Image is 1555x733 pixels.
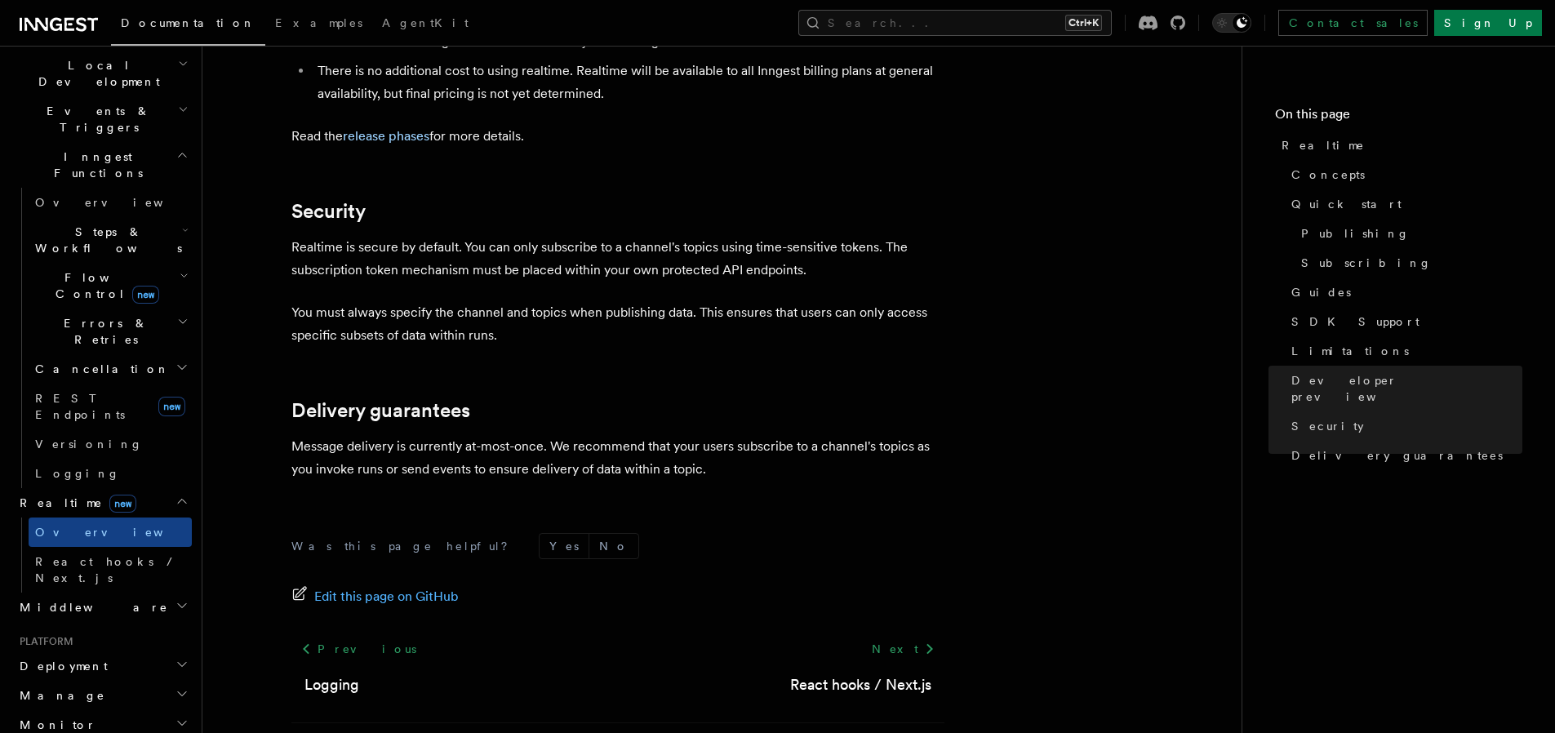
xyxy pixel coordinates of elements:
span: Publishing [1301,225,1410,242]
span: Events & Triggers [13,103,178,135]
span: Developer preview [1291,372,1522,405]
a: Overview [29,518,192,547]
a: Logging [304,673,359,696]
a: Realtime [1275,131,1522,160]
span: Manage [13,687,105,704]
a: Security [1285,411,1522,441]
span: Realtime [13,495,136,511]
a: React hooks / Next.js [29,547,192,593]
span: Overview [35,526,203,539]
a: Subscribing [1295,248,1522,278]
span: Middleware [13,599,168,615]
button: Manage [13,681,192,710]
a: Delivery guarantees [1285,441,1522,470]
span: Quick start [1291,196,1402,212]
a: Contact sales [1278,10,1428,36]
a: REST Endpointsnew [29,384,192,429]
span: Local Development [13,57,178,90]
span: new [132,286,159,304]
span: Cancellation [29,361,170,377]
a: Guides [1285,278,1522,307]
p: Message delivery is currently at-most-once. We recommend that your users subscribe to a channel's... [291,435,944,481]
h4: On this page [1275,104,1522,131]
a: Versioning [29,429,192,459]
span: Steps & Workflows [29,224,182,256]
span: Versioning [35,438,143,451]
kbd: Ctrl+K [1065,15,1102,31]
a: Overview [29,188,192,217]
button: Steps & Workflows [29,217,192,263]
a: AgentKit [372,5,478,44]
a: Next [862,634,944,664]
span: Documentation [121,16,255,29]
a: Developer preview [1285,366,1522,411]
a: Logging [29,459,192,488]
a: Quick start [1285,189,1522,219]
button: Local Development [13,51,192,96]
span: Delivery guarantees [1291,447,1503,464]
button: Cancellation [29,354,192,384]
span: Edit this page on GitHub [314,585,459,608]
a: Delivery guarantees [291,399,470,422]
span: React hooks / Next.js [35,555,180,584]
button: Yes [540,534,589,558]
button: Events & Triggers [13,96,192,142]
button: Flow Controlnew [29,263,192,309]
button: Middleware [13,593,192,622]
span: Subscribing [1301,255,1432,271]
span: Examples [275,16,362,29]
button: Search...Ctrl+K [798,10,1112,36]
a: Limitations [1285,336,1522,366]
span: Security [1291,418,1364,434]
li: There is no additional cost to using realtime. Realtime will be available to all Inngest billing ... [313,60,944,105]
a: Publishing [1295,219,1522,248]
span: Monitor [13,717,96,733]
button: Toggle dark mode [1212,13,1251,33]
button: Inngest Functions [13,142,192,188]
span: Errors & Retries [29,315,177,348]
span: REST Endpoints [35,392,125,421]
span: Deployment [13,658,108,674]
a: Security [291,200,366,223]
span: SDK Support [1291,313,1419,330]
span: new [109,495,136,513]
button: Realtimenew [13,488,192,518]
span: Realtime [1282,137,1365,153]
button: Deployment [13,651,192,681]
span: Guides [1291,284,1351,300]
div: Realtimenew [13,518,192,593]
a: release phases [343,128,429,144]
a: Documentation [111,5,265,46]
span: Inngest Functions [13,149,176,181]
span: Limitations [1291,343,1409,359]
span: Platform [13,635,73,648]
a: SDK Support [1285,307,1522,336]
p: Was this page helpful? [291,538,519,554]
div: Inngest Functions [13,188,192,488]
a: Sign Up [1434,10,1542,36]
a: Edit this page on GitHub [291,585,459,608]
span: Overview [35,196,203,209]
span: Logging [35,467,120,480]
span: Concepts [1291,167,1365,183]
a: Concepts [1285,160,1522,189]
span: Flow Control [29,269,180,302]
button: Errors & Retries [29,309,192,354]
p: You must always specify the channel and topics when publishing data. This ensures that users can ... [291,301,944,347]
span: new [158,397,185,416]
p: Realtime is secure by default. You can only subscribe to a channel's topics using time-sensitive ... [291,236,944,282]
a: React hooks / Next.js [790,673,931,696]
span: AgentKit [382,16,469,29]
button: No [589,534,638,558]
a: Examples [265,5,372,44]
p: Read the for more details. [291,125,944,148]
a: Previous [291,634,426,664]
